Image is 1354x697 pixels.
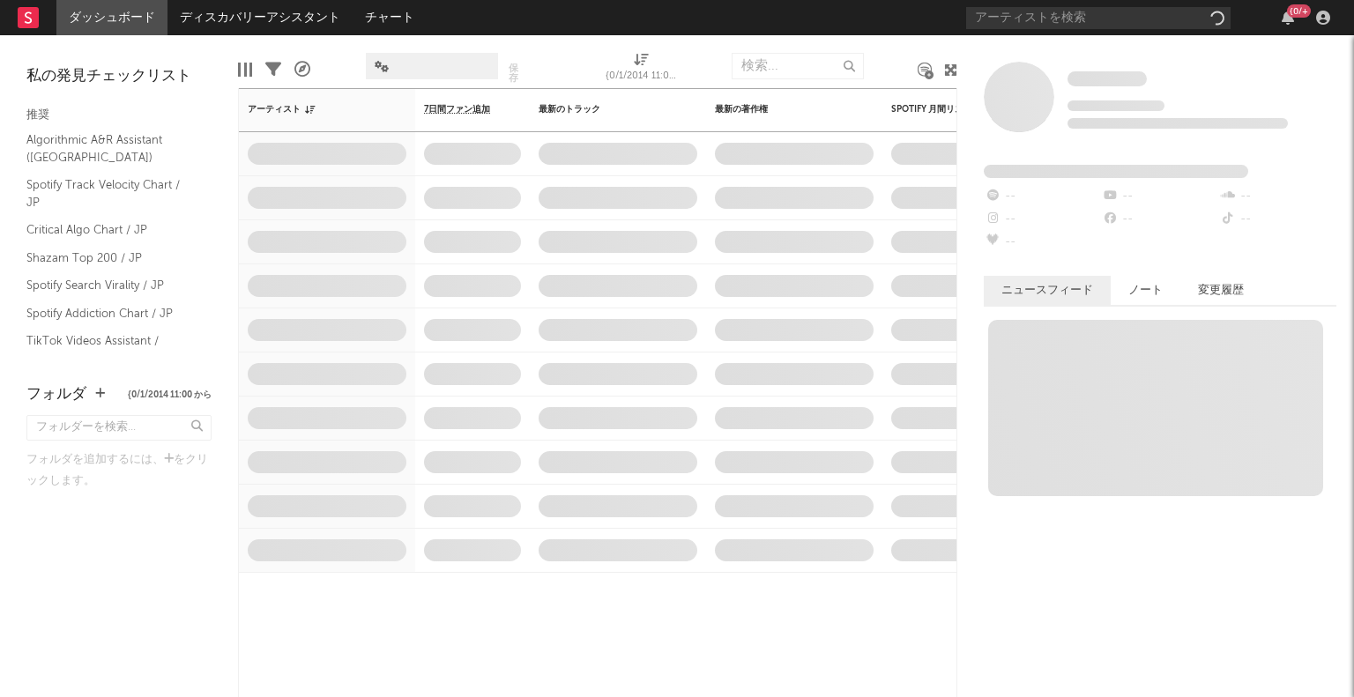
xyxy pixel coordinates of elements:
span: Some Artist [1068,71,1147,86]
button: 変更履歴 [1180,276,1261,305]
div: 推奨 [26,105,212,126]
div: フィルター [265,44,281,95]
div: 列の編集 [238,44,252,95]
div: 最新の著作権 [715,104,847,115]
span: 追跡開始日: {0/0/0/ [1068,100,1164,111]
div: 最新のトラック [539,104,671,115]
a: Spotify Search Virality / JP [26,276,194,295]
div: A&Rパイプライン [294,44,310,95]
input: アーティストを検索 [966,7,1231,29]
button: ニュースフィード [984,276,1111,305]
div: -- [984,185,1101,208]
div: フォルダ [26,384,86,405]
div: -- [1101,208,1218,231]
div: アーティスト [248,104,380,115]
input: フォルダーを検索... [26,415,212,441]
span: プラットフォームによって追加されたファン [984,165,1248,178]
div: 私の発見チェックリスト [26,66,212,87]
div: -- [1219,185,1336,208]
a: TikTok Videos Assistant / [GEOGRAPHIC_DATA] [26,331,194,367]
button: 保存 [504,63,523,83]
span: 先週のファン数: {0/人 [1068,118,1288,129]
div: -- [1101,185,1218,208]
a: Spotify Track Velocity Chart / JP [26,175,194,211]
div: {0/+ [1287,4,1311,18]
a: Algorithmic A&R Assistant ([GEOGRAPHIC_DATA]) [26,130,194,167]
div: -- [1219,208,1336,231]
a: Critical Algo Chart / JP [26,220,194,240]
div: {0/1/2014 11:00 から [606,44,676,95]
span: 7日間ファン追加 [424,104,490,115]
a: Spotify Addiction Chart / JP [26,304,194,323]
button: ノート [1111,276,1180,305]
input: 検索... [732,53,864,79]
div: {0/1/2014 11:00 から [606,66,676,87]
button: {0/+ [1282,11,1294,25]
div: フォルダを追加するには、 をクリックします。 [26,449,212,492]
a: Some Artist [1068,70,1147,88]
div: Spotify 月間リスナー数 [891,104,1023,115]
button: {0/1/2014 11:00 から [128,390,212,399]
div: -- [984,231,1101,254]
div: -- [984,208,1101,231]
a: Shazam Top 200 / JP [26,248,194,268]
